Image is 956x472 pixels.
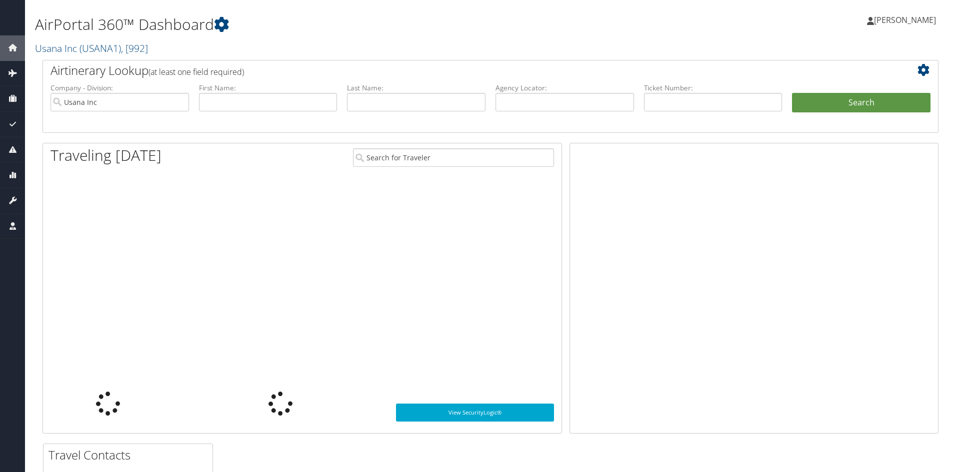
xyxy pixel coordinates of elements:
label: Company - Division: [50,83,189,93]
a: View SecurityLogic® [396,404,554,422]
label: First Name: [199,83,337,93]
h2: Airtinerary Lookup [50,62,856,79]
input: Search for Traveler [353,148,554,167]
span: ( USANA1 ) [79,41,121,55]
h1: Traveling [DATE] [50,145,161,166]
label: Agency Locator: [495,83,634,93]
label: Last Name: [347,83,485,93]
span: (at least one field required) [148,66,244,77]
span: , [ 992 ] [121,41,148,55]
h1: AirPortal 360™ Dashboard [35,14,642,35]
a: Usana Inc [35,41,148,55]
span: [PERSON_NAME] [874,14,936,25]
label: Ticket Number: [644,83,782,93]
button: Search [792,93,930,113]
h2: Travel Contacts [48,447,212,464]
a: [PERSON_NAME] [867,5,946,35]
